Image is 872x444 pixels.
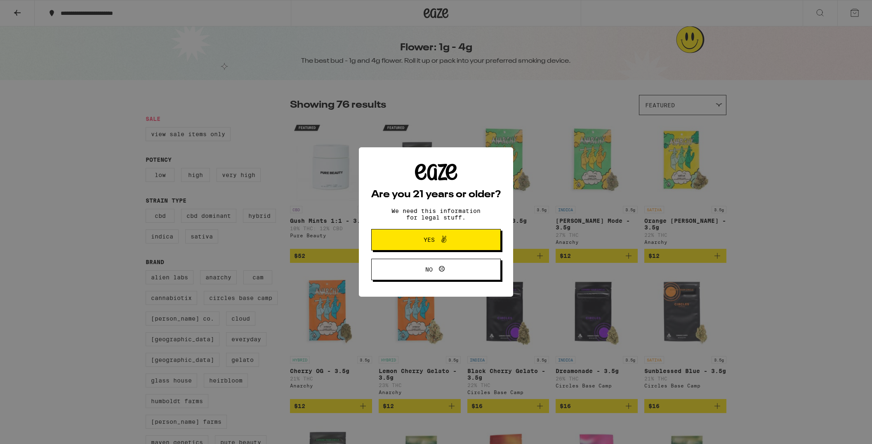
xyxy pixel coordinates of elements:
[384,208,488,221] p: We need this information for legal stuff.
[424,237,435,243] span: Yes
[371,190,501,200] h2: Are you 21 years or older?
[371,259,501,280] button: No
[425,267,433,272] span: No
[371,229,501,250] button: Yes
